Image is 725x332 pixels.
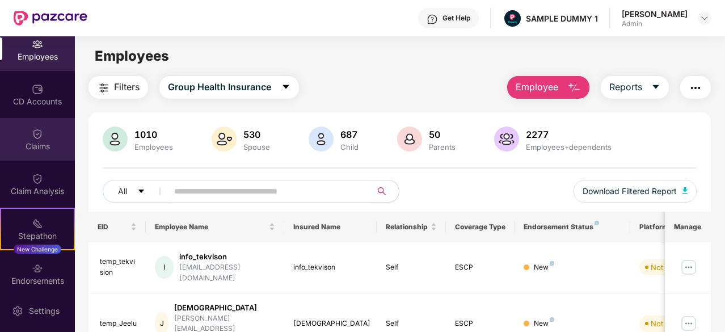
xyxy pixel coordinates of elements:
[524,142,614,152] div: Employees+dependents
[446,212,515,242] th: Coverage Type
[442,14,470,23] div: Get Help
[567,81,581,95] img: svg+xml;base64,PHN2ZyB4bWxucz0iaHR0cDovL3d3dy53My5vcmcvMjAwMC9zdmciIHhtbG5zOnhsaW5rPSJodHRwOi8vd3...
[550,317,554,322] img: svg+xml;base64,PHN2ZyB4bWxucz0iaHR0cDovL3d3dy53My5vcmcvMjAwMC9zdmciIHdpZHRoPSI4IiBoZWlnaHQ9IjgiIH...
[32,83,43,95] img: svg+xml;base64,PHN2ZyBpZD0iQ0RfQWNjb3VudHMiIGRhdGEtbmFtZT0iQ0QgQWNjb3VudHMiIHhtbG5zPSJodHRwOi8vd3...
[534,318,554,329] div: New
[179,251,275,262] div: info_tekvison
[100,257,137,278] div: temp_tekvision
[98,222,129,232] span: EID
[665,212,711,242] th: Manage
[95,48,169,64] span: Employees
[32,128,43,140] img: svg+xml;base64,PHN2ZyBpZD0iQ2xhaW0iIHhtbG5zPSJodHRwOi8vd3d3LnczLm9yZy8yMDAwL3N2ZyIgd2lkdGg9IjIwIi...
[293,262,368,273] div: info_tekvison
[651,318,692,329] div: Not Verified
[32,263,43,274] img: svg+xml;base64,PHN2ZyBpZD0iRW5kb3JzZW1lbnRzIiB4bWxucz0iaHR0cDovL3d3dy53My5vcmcvMjAwMC9zdmciIHdpZH...
[455,318,506,329] div: ESCP
[132,129,175,140] div: 1010
[100,318,137,329] div: temp_Jeelu
[26,305,63,317] div: Settings
[455,262,506,273] div: ESCP
[155,256,174,279] div: I
[241,129,272,140] div: 530
[97,81,111,95] img: svg+xml;base64,PHN2ZyB4bWxucz0iaHR0cDovL3d3dy53My5vcmcvMjAwMC9zdmciIHdpZHRoPSIyNCIgaGVpZ2h0PSIyNC...
[583,185,677,197] span: Download Filtered Report
[338,142,361,152] div: Child
[651,262,692,273] div: Not Verified
[371,187,393,196] span: search
[700,14,709,23] img: svg+xml;base64,PHN2ZyBpZD0iRHJvcGRvd24tMzJ4MzIiIHhtbG5zPSJodHRwOi8vd3d3LnczLm9yZy8yMDAwL3N2ZyIgd2...
[682,187,688,194] img: svg+xml;base64,PHN2ZyB4bWxucz0iaHR0cDovL3d3dy53My5vcmcvMjAwMC9zdmciIHhtbG5zOnhsaW5rPSJodHRwOi8vd3...
[427,14,438,25] img: svg+xml;base64,PHN2ZyBpZD0iSGVscC0zMngzMiIgeG1sbnM9Imh0dHA6Ly93d3cudzMub3JnLzIwMDAvc3ZnIiB3aWR0aD...
[155,222,267,232] span: Employee Name
[534,262,554,273] div: New
[338,129,361,140] div: 687
[293,318,368,329] div: [DEMOGRAPHIC_DATA]
[639,222,702,232] div: Platform Status
[386,318,437,329] div: Self
[88,212,146,242] th: EID
[1,230,74,242] div: Stepathon
[309,127,334,152] img: svg+xml;base64,PHN2ZyB4bWxucz0iaHR0cDovL3d3dy53My5vcmcvMjAwMC9zdmciIHhtbG5zOnhsaW5rPSJodHRwOi8vd3...
[32,173,43,184] img: svg+xml;base64,PHN2ZyBpZD0iQ2xhaW0iIHhtbG5zPSJodHRwOi8vd3d3LnczLm9yZy8yMDAwL3N2ZyIgd2lkdGg9IjIwIi...
[397,127,422,152] img: svg+xml;base64,PHN2ZyB4bWxucz0iaHR0cDovL3d3dy53My5vcmcvMjAwMC9zdmciIHhtbG5zOnhsaW5rPSJodHRwOi8vd3...
[524,129,614,140] div: 2277
[595,221,599,225] img: svg+xml;base64,PHN2ZyB4bWxucz0iaHR0cDovL3d3dy53My5vcmcvMjAwMC9zdmciIHdpZHRoPSI4IiBoZWlnaHQ9IjgiIH...
[212,127,237,152] img: svg+xml;base64,PHN2ZyB4bWxucz0iaHR0cDovL3d3dy53My5vcmcvMjAwMC9zdmciIHhtbG5zOnhsaW5rPSJodHRwOi8vd3...
[609,80,642,94] span: Reports
[622,9,688,19] div: [PERSON_NAME]
[168,80,271,94] span: Group Health Insurance
[281,82,290,93] span: caret-down
[137,187,145,196] span: caret-down
[146,212,284,242] th: Employee Name
[386,222,428,232] span: Relationship
[622,19,688,28] div: Admin
[103,180,172,203] button: Allcaret-down
[14,11,87,26] img: New Pazcare Logo
[504,10,521,27] img: Pazcare_Alternative_logo-01-01.png
[118,185,127,197] span: All
[526,13,598,24] div: SAMPLE DUMMY 1
[284,212,377,242] th: Insured Name
[14,245,61,254] div: New Challenge
[386,262,437,273] div: Self
[114,80,140,94] span: Filters
[601,76,669,99] button: Reportscaret-down
[574,180,697,203] button: Download Filtered Report
[174,302,275,313] div: [DEMOGRAPHIC_DATA]
[651,82,660,93] span: caret-down
[516,80,558,94] span: Employee
[377,212,446,242] th: Relationship
[32,218,43,229] img: svg+xml;base64,PHN2ZyB4bWxucz0iaHR0cDovL3d3dy53My5vcmcvMjAwMC9zdmciIHdpZHRoPSIyMSIgaGVpZ2h0PSIyMC...
[159,76,299,99] button: Group Health Insurancecaret-down
[103,127,128,152] img: svg+xml;base64,PHN2ZyB4bWxucz0iaHR0cDovL3d3dy53My5vcmcvMjAwMC9zdmciIHhtbG5zOnhsaW5rPSJodHRwOi8vd3...
[241,142,272,152] div: Spouse
[680,258,698,276] img: manageButton
[179,262,275,284] div: [EMAIL_ADDRESS][DOMAIN_NAME]
[689,81,702,95] img: svg+xml;base64,PHN2ZyB4bWxucz0iaHR0cDovL3d3dy53My5vcmcvMjAwMC9zdmciIHdpZHRoPSIyNCIgaGVpZ2h0PSIyNC...
[32,39,43,50] img: svg+xml;base64,PHN2ZyBpZD0iRW1wbG95ZWVzIiB4bWxucz0iaHR0cDovL3d3dy53My5vcmcvMjAwMC9zdmciIHdpZHRoPS...
[132,142,175,152] div: Employees
[550,261,554,266] img: svg+xml;base64,PHN2ZyB4bWxucz0iaHR0cDovL3d3dy53My5vcmcvMjAwMC9zdmciIHdpZHRoPSI4IiBoZWlnaHQ9IjgiIH...
[12,305,23,317] img: svg+xml;base64,PHN2ZyBpZD0iU2V0dGluZy0yMHgyMCIgeG1sbnM9Imh0dHA6Ly93d3cudzMub3JnLzIwMDAvc3ZnIiB3aW...
[507,76,589,99] button: Employee
[427,129,458,140] div: 50
[371,180,399,203] button: search
[427,142,458,152] div: Parents
[524,222,621,232] div: Endorsement Status
[88,76,148,99] button: Filters
[494,127,519,152] img: svg+xml;base64,PHN2ZyB4bWxucz0iaHR0cDovL3d3dy53My5vcmcvMjAwMC9zdmciIHhtbG5zOnhsaW5rPSJodHRwOi8vd3...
